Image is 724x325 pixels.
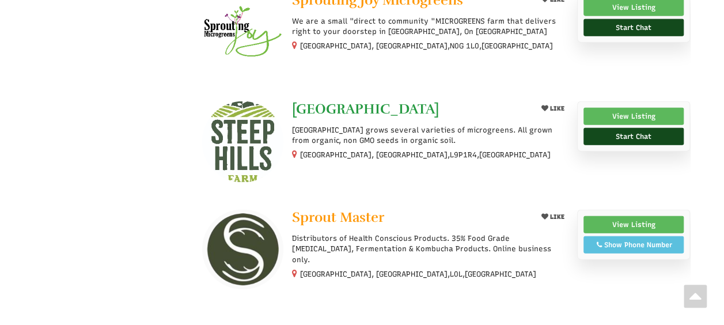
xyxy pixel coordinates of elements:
[292,210,528,228] a: Sprout Master
[292,101,528,119] a: [GEOGRAPHIC_DATA]
[292,125,568,146] p: [GEOGRAPHIC_DATA] grows several varieties of microgreens. All grown from organic, non GMO seeds i...
[450,150,477,160] span: L9P1R4
[548,105,564,112] span: LIKE
[465,269,536,279] span: [GEOGRAPHIC_DATA]
[548,213,564,221] span: LIKE
[292,16,568,37] p: We are a small "direct to community "MICROGREENS farm that delivers right to your doorstep in [GE...
[292,233,568,265] p: Distributors of Health Conscious Products. 35% Food Grade [MEDICAL_DATA], Fermentation & Kombucha...
[450,269,463,279] span: L0L
[292,100,439,118] span: [GEOGRAPHIC_DATA]
[537,101,568,116] button: LIKE
[300,270,536,278] small: [GEOGRAPHIC_DATA], [GEOGRAPHIC_DATA], ,
[450,41,479,51] span: N0G 1L0
[583,128,684,145] a: Start Chat
[292,209,384,226] span: Sprout Master
[537,210,568,224] button: LIKE
[300,150,551,159] small: [GEOGRAPHIC_DATA], [GEOGRAPHIC_DATA], ,
[300,41,553,50] small: [GEOGRAPHIC_DATA], [GEOGRAPHIC_DATA], ,
[202,210,283,289] img: Sprout Master
[479,150,551,160] span: [GEOGRAPHIC_DATA]
[583,216,684,233] a: View Listing
[590,240,678,250] div: Show Phone Number
[482,41,553,51] span: [GEOGRAPHIC_DATA]
[583,19,684,36] a: Start Chat
[583,108,684,125] a: View Listing
[202,101,283,183] img: Steep Hills Farm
